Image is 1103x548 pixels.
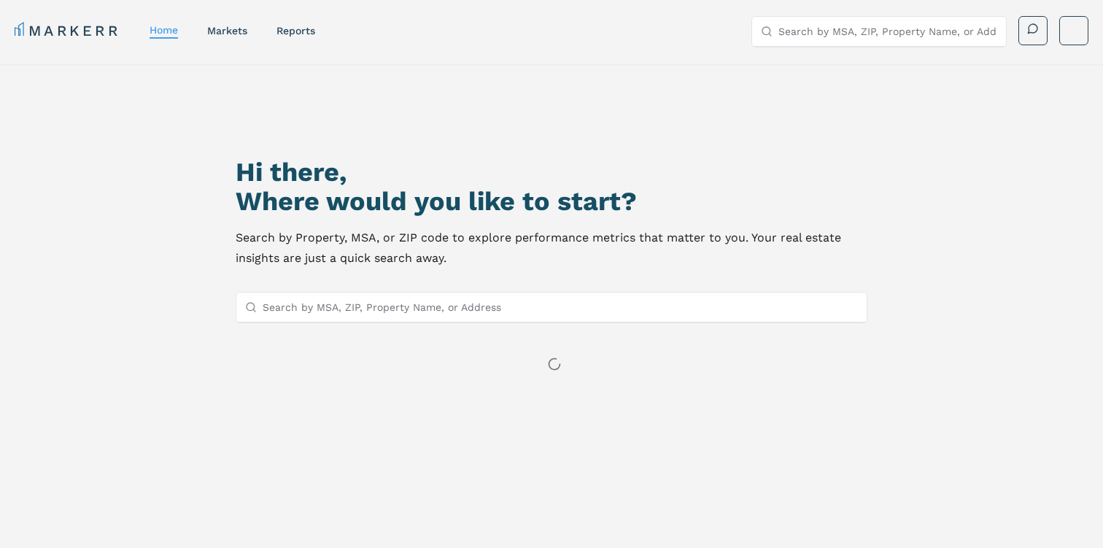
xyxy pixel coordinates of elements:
[236,158,867,187] h1: Hi there,
[207,25,247,36] a: markets
[15,20,120,41] a: MARKERR
[236,187,867,216] h2: Where would you like to start?
[263,293,858,322] input: Search by MSA, ZIP, Property Name, or Address
[276,25,315,36] a: reports
[778,17,997,46] input: Search by MSA, ZIP, Property Name, or Address
[150,24,178,36] a: home
[236,228,867,269] p: Search by Property, MSA, or ZIP code to explore performance metrics that matter to you. Your real...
